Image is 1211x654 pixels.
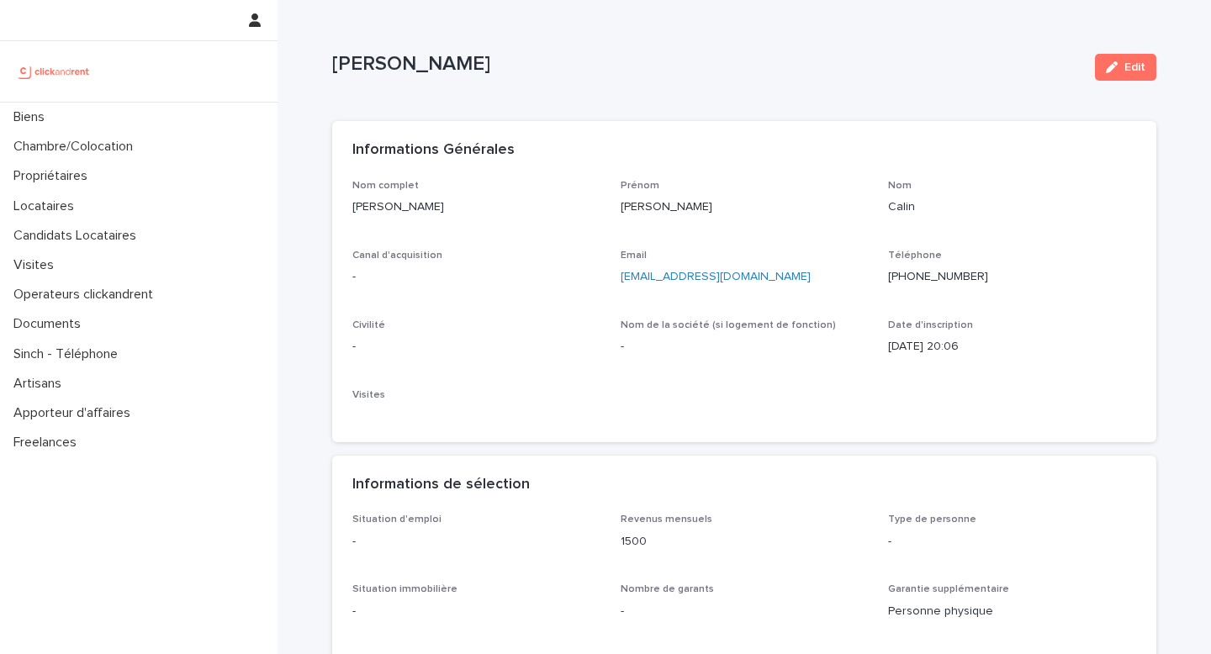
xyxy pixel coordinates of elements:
p: - [621,603,869,620]
p: 1500 [621,533,869,551]
p: Chambre/Colocation [7,139,146,155]
p: Documents [7,316,94,332]
p: [PERSON_NAME] [332,52,1081,76]
p: [PERSON_NAME] [352,198,600,216]
p: Personne physique [888,603,1136,620]
h2: Informations de sélection [352,476,530,494]
span: Situation d'emploi [352,514,442,525]
p: - [352,268,600,286]
span: Visites [352,390,385,400]
p: Candidats Locataires [7,228,150,244]
span: Email [621,251,647,261]
span: Garantie supplémentaire [888,584,1009,594]
span: Revenus mensuels [621,514,712,525]
span: Type de personne [888,514,976,525]
p: - [352,338,600,356]
p: - [352,533,600,551]
p: Locataires [7,198,87,214]
span: Situation immobilière [352,584,457,594]
p: Artisans [7,376,75,392]
span: Téléphone [888,251,942,261]
p: Propriétaires [7,168,101,184]
p: - [621,338,869,356]
span: Canal d'acquisition [352,251,442,261]
span: Civilité [352,320,385,330]
p: Sinch - Téléphone [7,346,131,362]
h2: Informations Générales [352,141,515,160]
img: UCB0brd3T0yccxBKYDjQ [13,55,95,88]
p: Visites [7,257,67,273]
p: [PERSON_NAME] [621,198,869,216]
p: [DATE] 20:06 [888,338,1136,356]
p: Calin [888,198,1136,216]
span: Nombre de garants [621,584,714,594]
p: - [352,603,600,620]
span: Prénom [621,181,659,191]
p: Freelances [7,435,90,451]
p: Apporteur d'affaires [7,405,144,421]
span: Nom de la société (si logement de fonction) [621,320,836,330]
p: Operateurs clickandrent [7,287,167,303]
span: Nom [888,181,912,191]
button: Edit [1095,54,1156,81]
p: Biens [7,109,58,125]
span: Date d'inscription [888,320,973,330]
span: Edit [1124,61,1145,73]
p: [PHONE_NUMBER] [888,268,1136,286]
a: [EMAIL_ADDRESS][DOMAIN_NAME] [621,271,811,282]
p: - [888,533,1136,551]
span: Nom complet [352,181,419,191]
